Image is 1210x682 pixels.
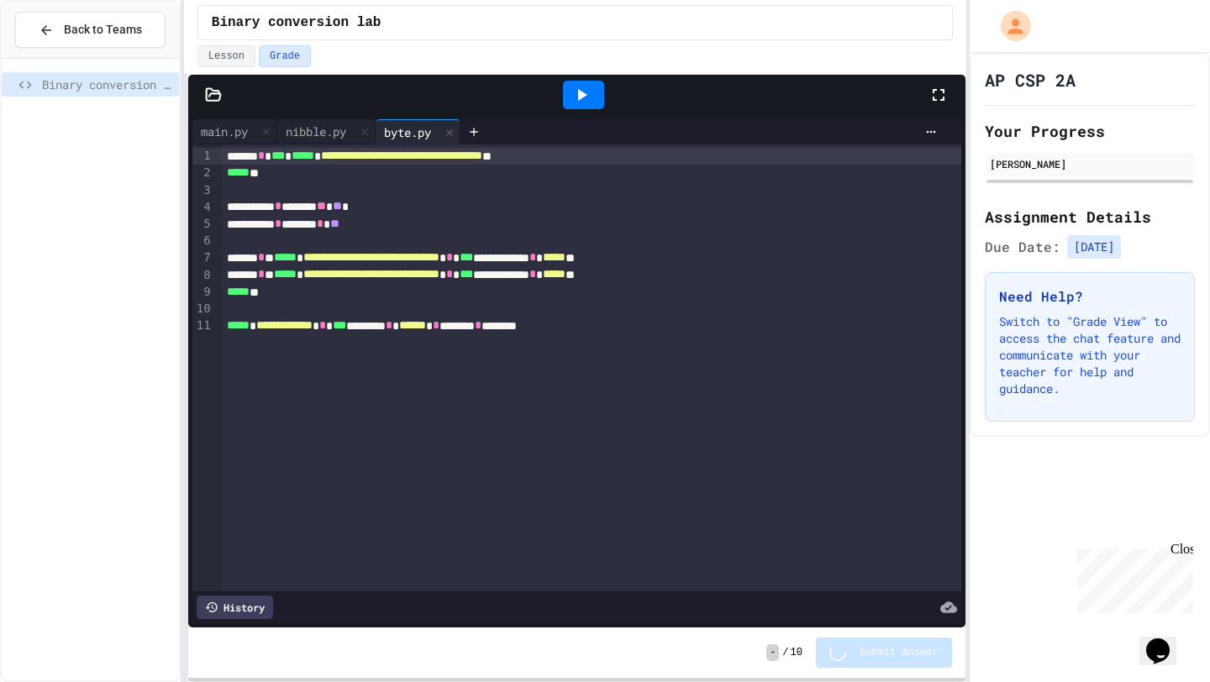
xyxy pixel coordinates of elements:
span: Binary conversion lab [212,13,381,33]
div: History [197,595,273,619]
span: Binary conversion lab [42,76,172,93]
div: 1 [192,148,213,165]
h3: Need Help? [999,286,1181,307]
iframe: chat widget [1139,615,1193,665]
iframe: chat widget [1071,542,1193,613]
div: 8 [192,267,213,284]
div: 9 [192,284,213,301]
div: Chat with us now!Close [7,7,116,107]
div: 3 [192,182,213,199]
button: Lesson [197,45,255,67]
div: [PERSON_NAME] [990,156,1190,171]
span: Submit Answer [860,646,939,659]
div: nibble.py [277,123,355,140]
div: 5 [192,216,213,233]
span: 10 [791,646,802,659]
span: [DATE] [1067,235,1121,259]
div: 10 [192,301,213,317]
span: / [782,646,788,659]
div: 2 [192,165,213,181]
span: - [766,644,779,661]
div: 4 [192,199,213,216]
p: Switch to "Grade View" to access the chat feature and communicate with your teacher for help and ... [999,313,1181,397]
div: byte.py [376,123,439,141]
div: 6 [192,233,213,249]
div: 11 [192,317,213,334]
span: Back to Teams [64,21,142,39]
span: Due Date: [985,237,1060,257]
div: 7 [192,249,213,266]
div: main.py [192,123,256,140]
div: My Account [983,7,1035,45]
h1: AP CSP 2A [985,68,1076,92]
h2: Assignment Details [985,205,1195,228]
h2: Your Progress [985,119,1195,143]
button: Grade [259,45,311,67]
